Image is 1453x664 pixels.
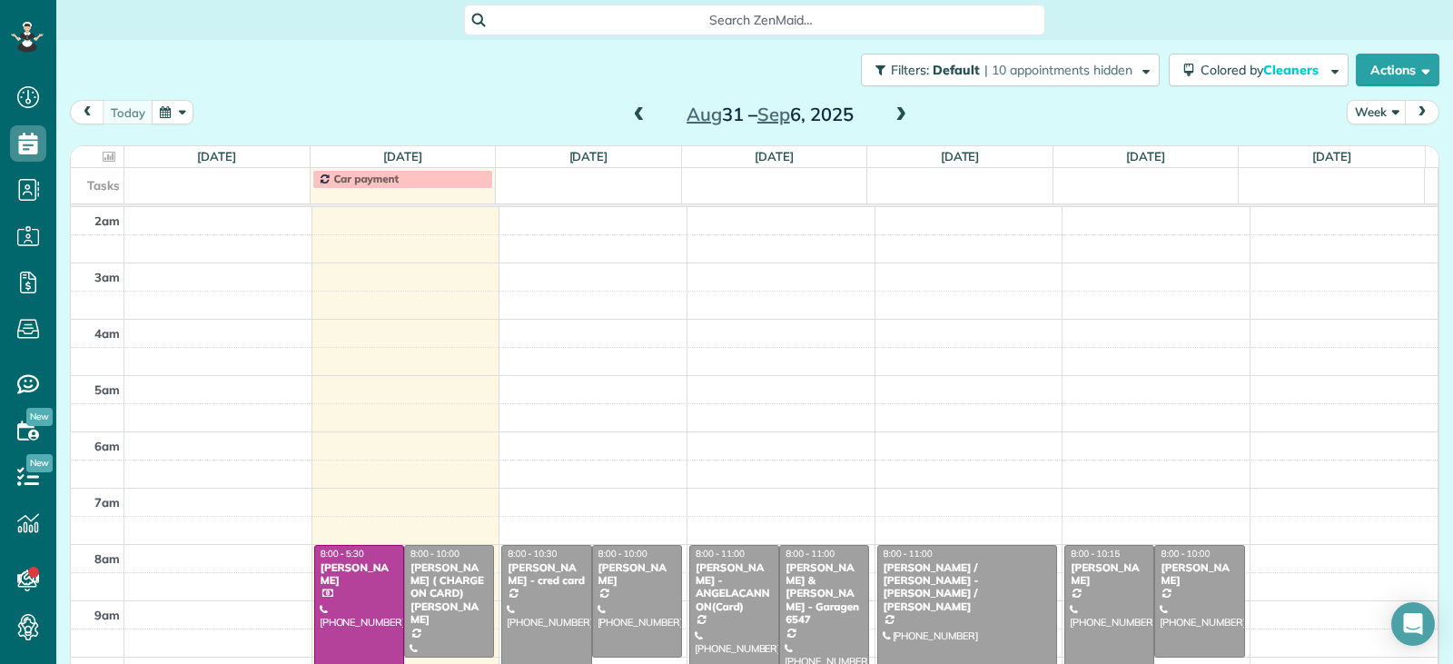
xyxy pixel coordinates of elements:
[94,326,120,341] span: 4am
[891,62,929,78] span: Filters:
[657,104,884,124] h2: 31 – 6, 2025
[321,548,364,560] span: 8:00 - 5:30
[884,548,933,560] span: 8:00 - 11:00
[1405,100,1439,124] button: next
[333,172,399,185] span: Car payment
[320,561,399,588] div: [PERSON_NAME]
[852,54,1160,86] a: Filters: Default | 10 appointments hidden
[94,382,120,397] span: 5am
[941,149,980,164] a: [DATE]
[197,149,236,164] a: [DATE]
[785,561,864,627] div: [PERSON_NAME] & [PERSON_NAME] - Garagen 6547
[1312,149,1351,164] a: [DATE]
[26,454,53,472] span: New
[1263,62,1321,78] span: Cleaners
[1391,602,1435,646] div: Open Intercom Messenger
[507,561,586,588] div: [PERSON_NAME] - cred card
[1201,62,1325,78] span: Colored by
[94,213,120,228] span: 2am
[984,62,1132,78] span: | 10 appointments hidden
[1071,548,1120,560] span: 8:00 - 10:15
[1070,561,1149,588] div: [PERSON_NAME]
[757,103,790,125] span: Sep
[26,408,53,426] span: New
[508,548,557,560] span: 8:00 - 10:30
[1126,149,1165,164] a: [DATE]
[933,62,981,78] span: Default
[1356,54,1439,86] button: Actions
[1160,561,1239,588] div: [PERSON_NAME]
[410,548,460,560] span: 8:00 - 10:00
[410,561,489,627] div: [PERSON_NAME] ( CHARGE ON CARD) [PERSON_NAME]
[94,270,120,284] span: 3am
[861,54,1160,86] button: Filters: Default | 10 appointments hidden
[687,103,722,125] span: Aug
[94,439,120,453] span: 6am
[94,608,120,622] span: 9am
[94,551,120,566] span: 8am
[696,548,745,560] span: 8:00 - 11:00
[695,561,774,614] div: [PERSON_NAME] - ANGELACANNON(Card)
[1169,54,1349,86] button: Colored byCleaners
[598,548,647,560] span: 8:00 - 10:00
[94,495,120,510] span: 7am
[569,149,608,164] a: [DATE]
[786,548,835,560] span: 8:00 - 11:00
[1347,100,1407,124] button: Week
[103,100,153,124] button: today
[883,561,1053,614] div: [PERSON_NAME] / [PERSON_NAME] - [PERSON_NAME] / [PERSON_NAME]
[383,149,422,164] a: [DATE]
[598,561,677,588] div: [PERSON_NAME]
[70,100,104,124] button: prev
[755,149,794,164] a: [DATE]
[1161,548,1210,560] span: 8:00 - 10:00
